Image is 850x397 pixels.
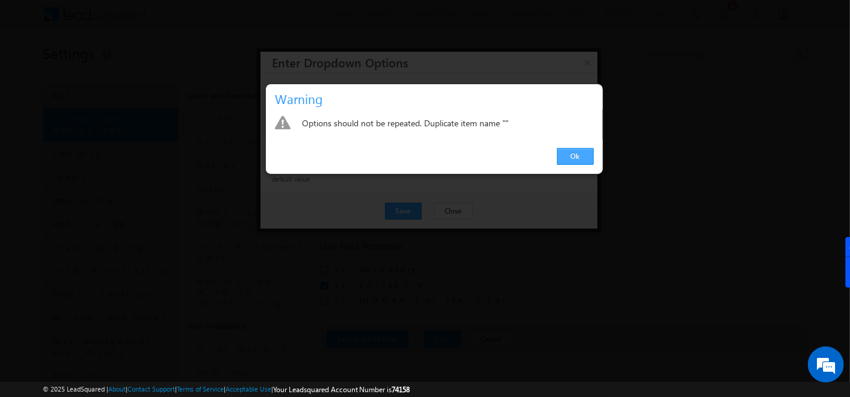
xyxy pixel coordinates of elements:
h3: Warning [275,88,599,109]
a: About [108,385,126,393]
span: Your Leadsquared Account Number is [273,385,410,394]
span: © 2025 LeadSquared | | | | | [43,384,410,395]
div: Minimize live chat window [197,6,226,35]
a: Ok [557,148,594,165]
div: Options should not be repeated. Duplicate item name "" [302,115,594,132]
span: 74158 [392,385,410,394]
a: Acceptable Use [226,385,271,393]
div: Chat with us now [63,63,202,79]
a: Contact Support [128,385,175,393]
a: Terms of Service [177,385,224,393]
img: d_60004797649_company_0_60004797649 [20,63,51,79]
em: Start Chat [164,309,218,325]
textarea: Type your message and hit 'Enter' [16,111,220,300]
